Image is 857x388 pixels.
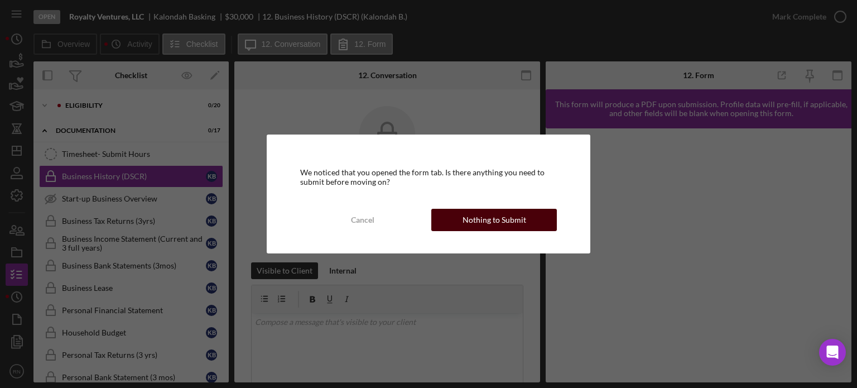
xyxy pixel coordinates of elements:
div: Cancel [351,209,374,231]
div: Nothing to Submit [463,209,526,231]
div: Open Intercom Messenger [819,339,846,366]
button: Nothing to Submit [431,209,557,231]
div: We noticed that you opened the form tab. Is there anything you need to submit before moving on? [300,168,557,186]
button: Cancel [300,209,426,231]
